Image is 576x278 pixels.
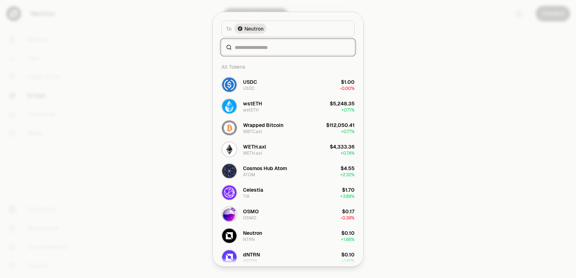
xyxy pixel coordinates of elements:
[222,164,237,178] img: ATOM Logo
[217,203,359,225] button: OSMO LogoOSMOOSMO$0.17-0.39%
[243,78,257,85] div: USDC
[243,128,262,134] div: WBTC.axl
[340,85,355,91] span: -0.00%
[217,182,359,203] button: TIA LogoCelestiaTIA$1.70+3.89%
[243,193,249,199] div: TIA
[326,121,355,128] div: $112,050.41
[342,258,355,264] span: + 1.61%
[342,186,355,193] div: $1.70
[341,78,355,85] div: $1.00
[243,107,259,113] div: wstETH
[341,236,355,242] span: + 1.66%
[217,138,359,160] button: WETH.axl LogoWETH.axlWETH.axl$4,333.36+0.74%
[222,142,237,156] img: WETH.axl Logo
[222,250,237,264] img: dNTRN Logo
[243,236,255,242] div: NTRN
[341,164,355,172] div: $4.55
[217,246,359,268] button: dNTRN LogodNTRNdNTRN$0.10+1.61%
[238,26,242,31] img: Neutron Logo
[340,193,355,199] span: + 3.89%
[341,229,355,236] div: $0.10
[243,164,287,172] div: Cosmos Hub Atom
[243,186,263,193] div: Celestia
[243,100,262,107] div: wstETH
[341,150,355,156] span: + 0.74%
[217,59,359,74] div: All Tokens
[243,215,256,220] div: OSMO
[222,185,237,200] img: TIA Logo
[342,208,355,215] div: $0.17
[222,228,237,243] img: NTRN Logo
[217,117,359,138] button: WBTC.axl LogoWrapped BitcoinWBTC.axl$112,050.41+0.77%
[217,225,359,246] button: NTRN LogoNeutronNTRN$0.10+1.66%
[244,25,264,32] span: Neutron
[341,128,355,134] span: + 0.77%
[222,99,237,113] img: wstETH Logo
[217,95,359,117] button: wstETH LogowstETHwstETH$5,248.35+0.71%
[340,172,355,177] span: + 2.32%
[243,121,283,128] div: Wrapped Bitcoin
[243,143,266,150] div: WETH.axl
[243,85,255,91] div: USDC
[222,77,237,92] img: USDC Logo
[217,160,359,182] button: ATOM LogoCosmos Hub AtomATOM$4.55+2.32%
[222,120,237,135] img: WBTC.axl Logo
[243,150,262,156] div: WETH.axl
[243,258,257,264] div: dNTRN
[217,74,359,95] button: USDC LogoUSDCUSDC$1.00-0.00%
[341,107,355,113] span: + 0.71%
[243,172,255,177] div: ATOM
[243,229,262,236] div: Neutron
[243,251,260,258] div: dNTRN
[243,208,259,215] div: OSMO
[226,25,231,32] span: To
[330,143,355,150] div: $4,333.36
[222,207,237,221] img: OSMO Logo
[330,100,355,107] div: $5,248.35
[341,215,355,220] span: -0.39%
[221,20,355,36] button: ToNeutron LogoNeutron
[341,251,355,258] div: $0.10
